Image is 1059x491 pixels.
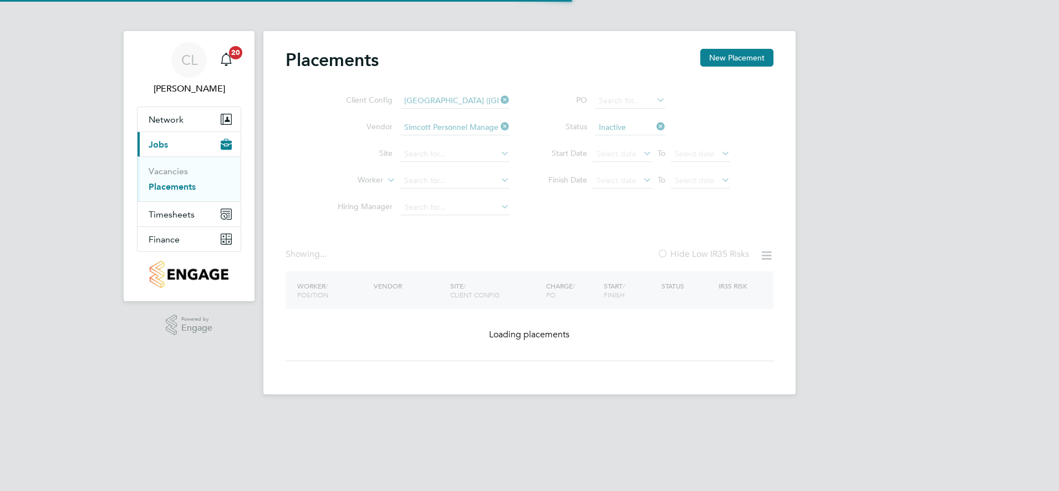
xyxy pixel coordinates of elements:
label: Hide Low IR35 Risks [657,249,749,260]
a: Go to home page [137,261,241,288]
a: CL[PERSON_NAME] [137,42,241,95]
span: Engage [181,323,212,333]
span: Powered by [181,315,212,324]
span: CL [181,53,197,67]
button: Timesheets [138,202,241,226]
a: 20 [215,42,237,78]
span: Chay Lee-Wo [137,82,241,95]
div: Jobs [138,156,241,201]
a: Powered byEngage [166,315,213,336]
span: ... [320,249,327,260]
a: Placements [149,181,196,192]
img: countryside-properties-logo-retina.png [150,261,228,288]
span: Network [149,114,184,125]
h2: Placements [286,49,379,71]
span: 20 [229,46,242,59]
span: Jobs [149,139,168,150]
nav: Main navigation [124,31,254,301]
span: Finance [149,234,180,245]
a: Vacancies [149,166,188,176]
button: Finance [138,227,241,251]
div: Showing [286,249,329,260]
button: Jobs [138,132,241,156]
button: New Placement [700,49,773,67]
button: Network [138,107,241,131]
span: Timesheets [149,209,195,220]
